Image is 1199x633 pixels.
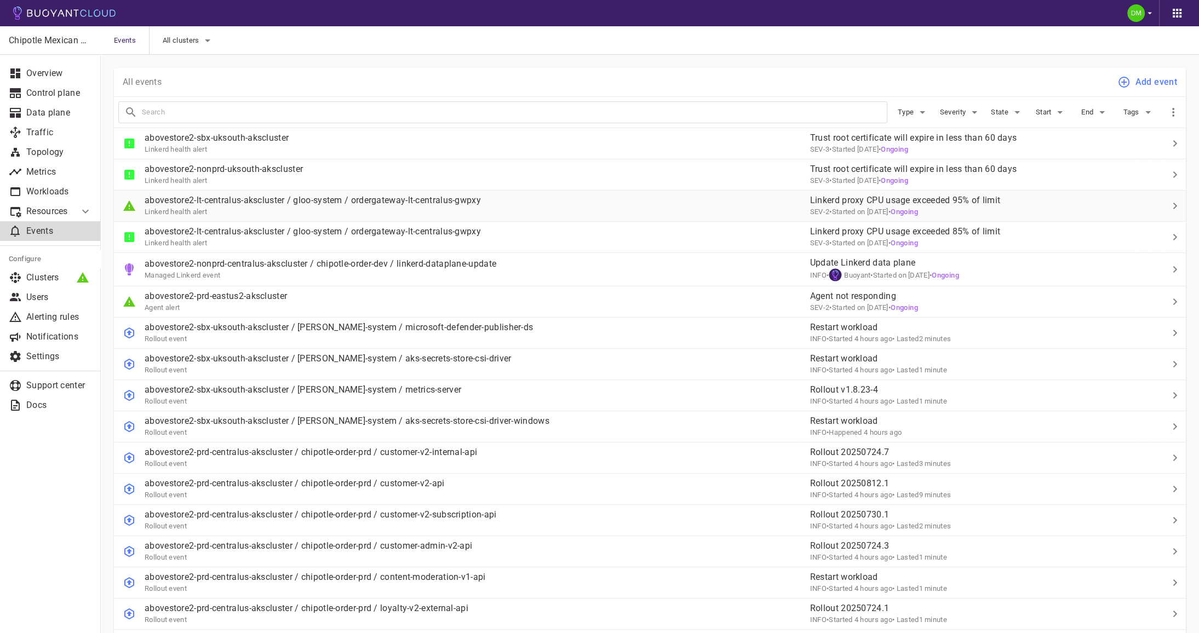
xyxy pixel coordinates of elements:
[857,208,888,216] relative-time: on [DATE]
[1121,104,1156,120] button: Tags
[810,257,1137,268] p: Update Linkerd data plane
[854,366,892,374] relative-time: 4 hours ago
[864,428,902,436] relative-time: 4 hours ago
[145,303,180,312] span: Agent alert
[892,491,951,499] span: • Lasted 9 minutes
[145,491,187,499] span: Rollout event
[145,195,481,206] p: abovestore2-lt-centralus-akscluster / gloo-system / ordergateway-lt-centralus-gwpxy
[145,353,511,364] p: abovestore2-sbx-uksouth-akscluster / [PERSON_NAME]-system / aks-secrets-store-csi-driver
[940,104,981,120] button: Severity
[827,522,892,530] span: Fri, 15 Aug 2025 13:11:42 GMT+9 / Fri, 15 Aug 2025 04:11:42 UTC
[810,491,827,499] span: INFO
[145,584,187,592] span: Rollout event
[854,459,892,468] relative-time: 4 hours ago
[829,268,870,281] div: Buoyant
[854,584,892,592] relative-time: 4 hours ago
[145,540,472,551] p: abovestore2-prd-centralus-akscluster / chipotle-order-prd / customer-admin-v2-api
[114,26,149,55] span: Events
[854,335,892,343] relative-time: 4 hours ago
[26,351,92,362] p: Settings
[854,491,892,499] relative-time: 4 hours ago
[26,400,92,411] p: Docs
[26,68,92,79] p: Overview
[892,335,951,343] span: • Lasted 2 minutes
[26,331,92,342] p: Notifications
[145,226,481,237] p: abovestore2-lt-centralus-akscluster / gloo-system / ordergateway-lt-centralus-gwpxy
[145,509,496,520] p: abovestore2-prd-centralus-akscluster / chipotle-order-prd / customer-v2-subscription-api
[9,255,92,263] h5: Configure
[123,77,162,88] p: All events
[26,147,92,158] p: Topology
[26,88,92,99] p: Control plane
[26,206,70,217] p: Resources
[26,107,92,118] p: Data plane
[857,145,879,153] relative-time: [DATE]
[844,271,870,279] span: Buoyant
[891,208,918,216] span: Ongoing
[26,226,92,237] p: Events
[888,239,918,247] span: •
[145,615,187,624] span: Rollout event
[888,208,918,216] span: •
[145,572,486,583] p: abovestore2-prd-centralus-akscluster / chipotle-order-prd / content-moderation-v1-api
[145,335,187,343] span: Rollout event
[991,108,1011,117] span: State
[810,145,830,153] span: SEV-3
[990,104,1025,120] button: State
[810,239,830,247] span: SEV-3
[145,522,187,530] span: Rollout event
[810,208,830,216] span: SEV-2
[810,615,827,624] span: INFO
[810,478,1137,489] p: Rollout 20250812.1
[827,553,892,561] span: Fri, 15 Aug 2025 13:11:33 GMT+9 / Fri, 15 Aug 2025 04:11:33 UTC
[854,522,892,530] relative-time: 4 hours ago
[1123,108,1141,117] span: Tags
[827,397,892,405] span: Fri, 15 Aug 2025 13:19:05 GMT+9 / Fri, 15 Aug 2025 04:19:05 UTC
[827,584,892,592] span: Fri, 15 Aug 2025 13:08:43 GMT+9 / Fri, 15 Aug 2025 04:08:43 UTC
[163,36,202,45] span: All clusters
[896,104,931,120] button: Type
[827,459,892,468] span: Fri, 15 Aug 2025 13:11:45 GMT+9 / Fri, 15 Aug 2025 04:11:45 UTC
[145,176,207,185] span: Linkerd health alert
[930,271,959,279] span: •
[26,166,92,177] p: Metrics
[810,584,827,592] span: INFO
[145,133,289,143] p: abovestore2-sbx-uksouth-akscluster
[898,108,916,117] span: Type
[26,380,92,391] p: Support center
[891,303,918,312] span: Ongoing
[1081,108,1095,117] span: End
[810,353,1137,364] p: Restart workload
[827,335,892,343] span: Fri, 15 Aug 2025 13:19:10 GMT+9 / Fri, 15 Aug 2025 04:19:10 UTC
[854,553,892,561] relative-time: 4 hours ago
[163,32,215,49] button: All clusters
[1115,72,1181,92] button: Add event
[892,397,947,405] span: • Lasted 1 minute
[857,303,888,312] relative-time: on [DATE]
[810,322,1137,333] p: Restart workload
[145,322,533,333] p: abovestore2-sbx-uksouth-akscluster / [PERSON_NAME]-system / microsoft-defender-publisher-ds
[870,271,929,279] span: Tue, 18 Mar 2025 00:10:35 GMT+9 / Mon, 17 Mar 2025 15:10:35 UTC
[810,572,1137,583] p: Restart workload
[829,239,888,247] span: Fri, 20 Jun 2025 04:42:51 GMT+9 / Thu, 19 Jun 2025 19:42:51 UTC
[810,303,830,312] span: SEV-2
[940,108,968,117] span: Severity
[26,312,92,323] p: Alerting rules
[810,271,827,279] span: INFO
[145,208,207,216] span: Linkerd health alert
[810,291,1137,302] p: Agent not responding
[145,603,468,614] p: abovestore2-prd-centralus-akscluster / chipotle-order-prd / loyalty-v2-external-api
[892,553,947,561] span: • Lasted 1 minute
[145,428,187,436] span: Rollout event
[145,416,549,427] p: abovestore2-sbx-uksouth-akscluster / [PERSON_NAME]-system / aks-secrets-store-csi-driver-windows
[810,335,827,343] span: INFO
[932,271,959,279] span: Ongoing
[888,303,918,312] span: •
[810,195,1137,206] p: Linkerd proxy CPU usage exceeded 95% of limit
[892,522,951,530] span: • Lasted 2 minutes
[145,164,303,175] p: abovestore2-nonprd-uksouth-akscluster
[9,35,91,46] p: Chipotle Mexican Grill
[810,509,1137,520] p: Rollout 20250730.1
[829,176,879,185] span: Sat, 09 Aug 2025 22:30:00 GMT+9 / Sat, 09 Aug 2025 13:30:00 UTC
[1127,4,1145,22] img: Deon Mason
